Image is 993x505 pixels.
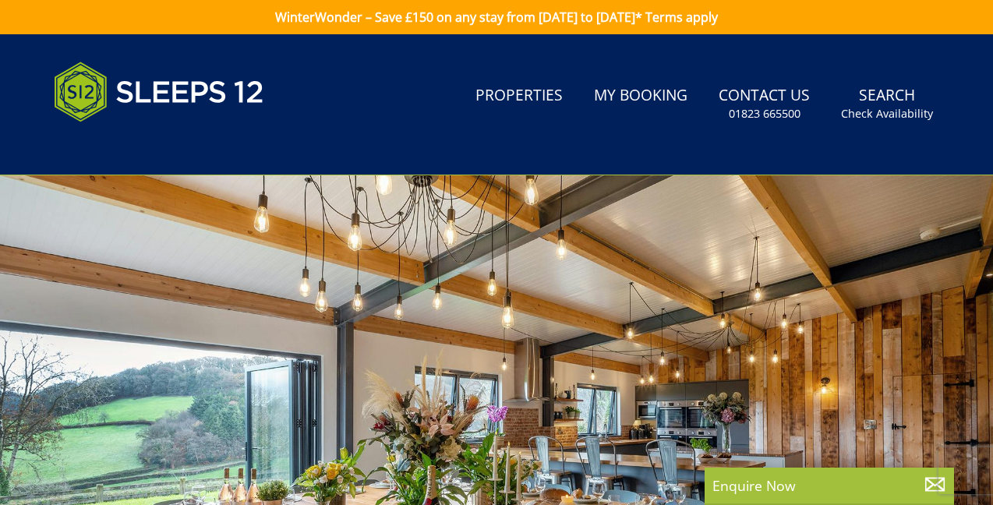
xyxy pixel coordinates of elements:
a: My Booking [588,79,694,114]
img: Sleeps 12 [54,53,264,131]
iframe: Customer reviews powered by Trustpilot [46,140,210,154]
small: 01823 665500 [729,106,800,122]
p: Enquire Now [712,475,946,496]
a: Contact Us01823 665500 [712,79,816,129]
a: Properties [469,79,569,114]
a: SearchCheck Availability [835,79,939,129]
small: Check Availability [841,106,933,122]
